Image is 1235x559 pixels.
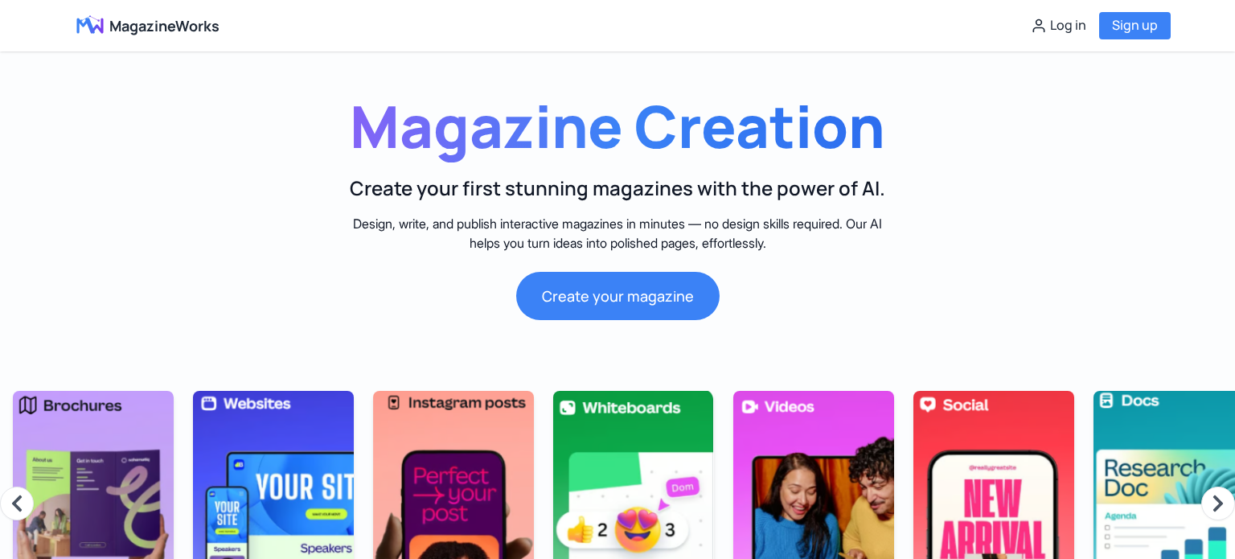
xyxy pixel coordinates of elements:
[516,272,720,320] button: Create your magazine
[109,14,220,37] span: MagazineWorks
[64,13,220,39] a: MagazineWorks
[219,175,1016,201] h2: Create your first stunning magazines with the power of AI.
[347,214,888,253] p: Design, write, and publish interactive magazines in minutes — no design skills required. Our AI h...
[1031,15,1086,36] button: Log in
[1099,12,1171,39] button: Sign up
[219,90,1016,162] h1: Magazine Creation
[64,13,116,39] img: Logo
